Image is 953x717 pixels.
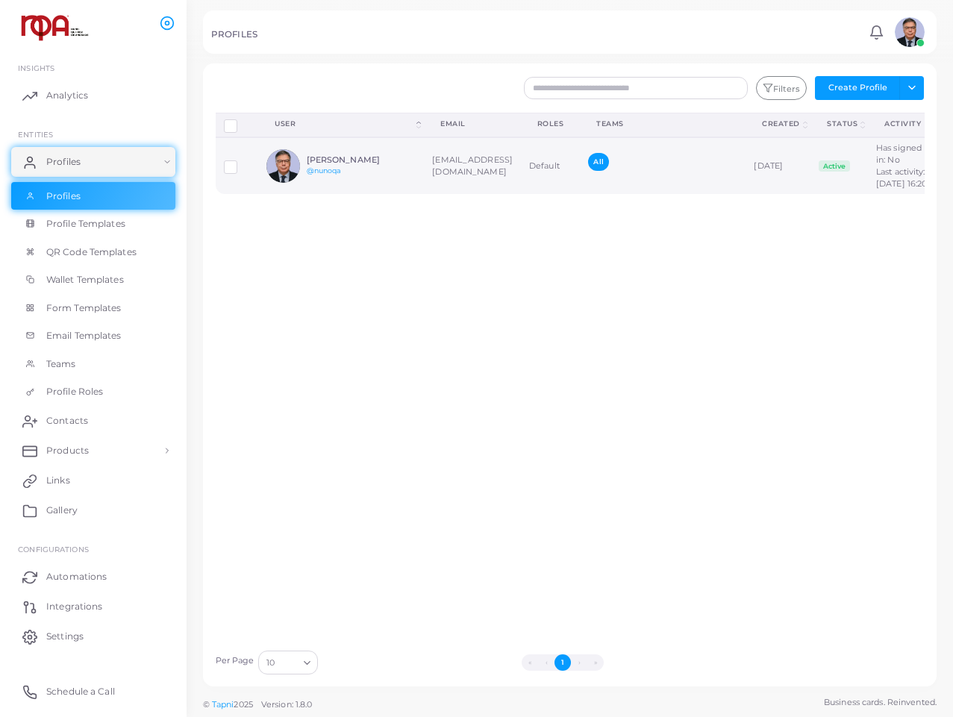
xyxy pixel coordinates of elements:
a: Form Templates [11,294,175,322]
div: Teams [596,119,729,129]
img: logo [13,14,96,42]
span: Wallet Templates [46,273,124,287]
a: QR Code Templates [11,238,175,266]
div: Roles [537,119,564,129]
span: Gallery [46,504,78,517]
span: Business cards. Reinvented. [824,696,937,709]
span: Contacts [46,414,88,428]
span: Active [819,160,850,172]
h5: PROFILES [211,29,257,40]
span: Last activity: [DATE] 16:20 [876,166,927,189]
span: Automations [46,570,107,583]
button: Filters [756,76,807,100]
span: All [588,153,608,170]
div: Email [440,119,504,129]
td: Default [521,137,581,194]
span: Links [46,474,70,487]
a: Tapni [212,699,234,710]
span: Profiles [46,190,81,203]
a: @nunoqa [307,166,342,175]
span: Settings [46,630,84,643]
div: Created [762,119,800,129]
span: Profile Roles [46,385,103,398]
a: Wallet Templates [11,266,175,294]
a: Schedule a Call [11,677,175,707]
span: Teams [46,357,76,371]
a: Integrations [11,592,175,621]
span: Products [46,444,89,457]
img: avatar [895,17,925,47]
div: Status [827,119,857,129]
button: Create Profile [815,76,900,100]
span: Analytics [46,89,88,102]
a: Gallery [11,495,175,525]
span: Configurations [18,545,89,554]
a: Settings [11,621,175,651]
span: 10 [266,655,275,671]
span: Schedule a Call [46,685,115,698]
span: ENTITIES [18,130,53,139]
a: Profiles [11,147,175,177]
span: Version: 1.8.0 [261,699,313,710]
div: activity [884,119,921,129]
span: Email Templates [46,329,122,342]
a: Contacts [11,406,175,436]
span: INSIGHTS [18,63,54,72]
h6: [PERSON_NAME] [307,155,416,165]
a: Teams [11,350,175,378]
label: Per Page [216,655,254,667]
span: Form Templates [46,301,122,315]
span: Profile Templates [46,217,125,231]
span: QR Code Templates [46,245,137,259]
a: Automations [11,562,175,592]
a: Profiles [11,182,175,210]
input: Search for option [276,654,298,671]
img: avatar [266,149,300,183]
td: [EMAIL_ADDRESS][DOMAIN_NAME] [424,137,521,194]
span: 2025 [234,698,252,711]
a: avatar [890,17,928,47]
a: Email Templates [11,322,175,350]
div: Search for option [258,651,318,674]
span: Has signed in: No [876,143,922,165]
span: Profiles [46,155,81,169]
td: [DATE] [746,137,810,194]
span: Integrations [46,600,102,613]
a: Profile Roles [11,378,175,406]
a: Links [11,466,175,495]
th: Row-selection [216,113,259,137]
a: Products [11,436,175,466]
span: © [203,698,312,711]
button: Go to page 1 [554,654,571,671]
ul: Pagination [322,654,804,671]
a: Analytics [11,81,175,110]
a: Profile Templates [11,210,175,238]
div: User [275,119,413,129]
